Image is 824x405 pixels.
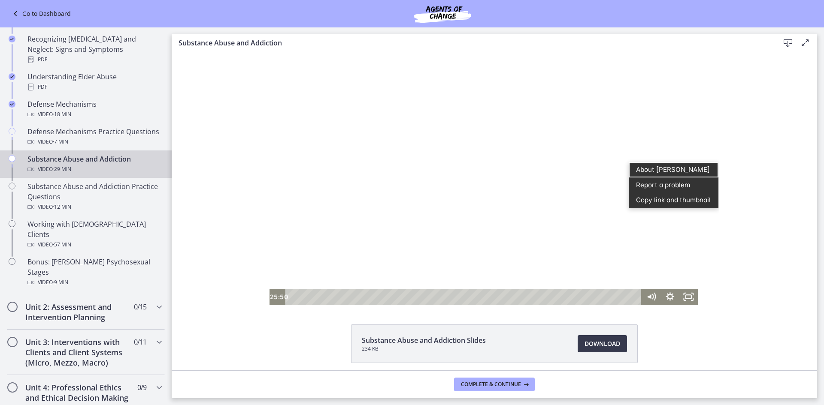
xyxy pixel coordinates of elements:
h3: Substance Abuse and Addiction [179,38,766,48]
h2: Unit 2: Assessment and Intervention Planning [25,302,130,322]
button: Show settings menu [489,237,508,252]
span: Complete & continue [461,381,521,388]
button: Fullscreen [508,237,527,252]
i: Completed [9,36,15,42]
div: PDF [27,82,161,92]
button: Complete & continue [454,378,535,391]
a: Go to Dashboard [10,9,71,19]
span: · 57 min [53,240,71,250]
button: Copy link and thumbnail [457,141,547,156]
div: Video [27,277,161,288]
div: Video [27,137,161,147]
div: Video [27,240,161,250]
span: 0 / 11 [134,337,146,347]
button: Mute [470,237,489,252]
div: PDF [27,54,161,65]
div: Substance Abuse and Addiction Practice Questions [27,181,161,212]
img: Agents of Change Social Work Test Prep [391,3,494,24]
div: Working with [DEMOGRAPHIC_DATA] Clients [27,219,161,250]
span: 234 KB [362,345,486,352]
div: Defense Mechanisms Practice Questions [27,126,161,147]
h2: Unit 3: Interventions with Clients and Client Systems (Micro, Mezzo, Macro) [25,337,130,368]
div: Bonus: [PERSON_NAME] Psychosexual Stages [27,257,161,288]
span: Substance Abuse and Addiction Slides [362,335,486,345]
a: About [PERSON_NAME] [457,110,547,125]
span: · 7 min [53,137,68,147]
i: Completed [9,101,15,108]
button: Report a problem [457,125,547,141]
span: 0 / 15 [134,302,146,312]
i: Completed [9,73,15,80]
div: Video [27,164,161,174]
span: · 18 min [53,109,71,120]
span: · 12 min [53,202,71,212]
span: 0 / 9 [137,382,146,393]
div: Video [27,202,161,212]
div: Recognizing [MEDICAL_DATA] and Neglect: Signs and Symptoms [27,34,161,65]
div: Video [27,109,161,120]
iframe: Video Lesson [172,52,817,305]
h2: Unit 4: Professional Ethics and Ethical Decision Making [25,382,130,403]
a: Download [578,335,627,352]
span: · 9 min [53,277,68,288]
span: Download [585,339,620,349]
div: Defense Mechanisms [27,99,161,120]
div: Substance Abuse and Addiction [27,154,161,174]
span: · 29 min [53,164,71,174]
div: Understanding Elder Abuse [27,72,161,92]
